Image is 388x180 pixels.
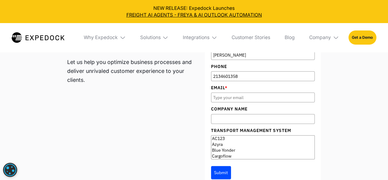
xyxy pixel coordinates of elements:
div: Company [309,34,331,41]
a: Get a Demo [348,30,376,44]
option: AC123 [211,136,315,142]
iframe: Chat Widget [357,150,388,180]
input: Type your email [211,93,315,102]
a: Customer Stories [227,23,275,52]
div: NEW RELEASE: Expedock Launches [5,5,383,18]
div: Solutions [135,23,173,52]
div: Why Expedock [84,34,118,41]
div: Integrations [178,23,222,52]
a: FREIGHT AI AGENTS - FREYA & AI OUTLOOK AUTOMATION [5,12,383,18]
a: Blog [280,23,300,52]
label: Phone [211,63,315,70]
div: Why Expedock [79,23,130,52]
label: Transport Management System [211,127,315,134]
button: Submit [211,166,231,179]
option: Blue Yonder [211,147,315,153]
p: Let us help you optimize business processes and deliver unrivaled customer experience to your cli... [67,58,193,85]
div: Solutions [140,34,160,41]
option: Azyra [211,142,315,147]
div: Company [304,23,344,52]
input: Type your phone number [211,71,315,81]
label: Email [211,84,315,91]
option: Cargoflow [211,153,315,159]
div: Integrations [183,34,209,41]
label: Company Name [211,106,315,112]
input: Type your last name [211,50,315,60]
